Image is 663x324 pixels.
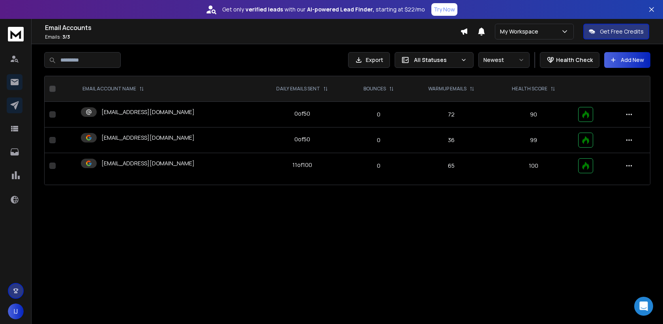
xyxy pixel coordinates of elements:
span: 3 / 3 [62,34,70,40]
p: All Statuses [414,56,457,64]
p: Get Free Credits [600,28,644,36]
button: Health Check [540,52,599,68]
div: 0 of 50 [294,110,310,118]
p: BOUNCES [363,86,386,92]
strong: verified leads [245,6,283,13]
div: 0 of 50 [294,135,310,143]
button: Add New [604,52,650,68]
button: IJ [8,303,24,319]
p: DAILY EMAILS SENT [276,86,320,92]
p: Emails : [45,34,460,40]
p: HEALTH SCORE [512,86,547,92]
div: EMAIL ACCOUNT NAME [82,86,144,92]
div: 11 of 100 [292,161,312,169]
p: Try Now [434,6,455,13]
td: 100 [493,153,573,179]
strong: AI-powered Lead Finder, [307,6,374,13]
button: Newest [478,52,530,68]
td: 90 [493,102,573,127]
p: My Workspace [500,28,541,36]
p: Get only with our starting at $22/mo [222,6,425,13]
p: WARMUP EMAILS [428,86,466,92]
td: 65 [410,153,494,179]
td: 99 [493,127,573,153]
p: [EMAIL_ADDRESS][DOMAIN_NAME] [101,108,195,116]
td: 36 [410,127,494,153]
p: 0 [353,110,405,118]
button: Get Free Credits [583,24,649,39]
button: Try Now [431,3,457,16]
td: 72 [410,102,494,127]
img: logo [8,27,24,41]
p: [EMAIL_ADDRESS][DOMAIN_NAME] [101,159,195,167]
div: Open Intercom Messenger [634,297,653,316]
button: Export [348,52,390,68]
p: 0 [353,136,405,144]
h1: Email Accounts [45,23,460,32]
p: Health Check [556,56,593,64]
p: 0 [353,162,405,170]
p: [EMAIL_ADDRESS][DOMAIN_NAME] [101,134,195,142]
